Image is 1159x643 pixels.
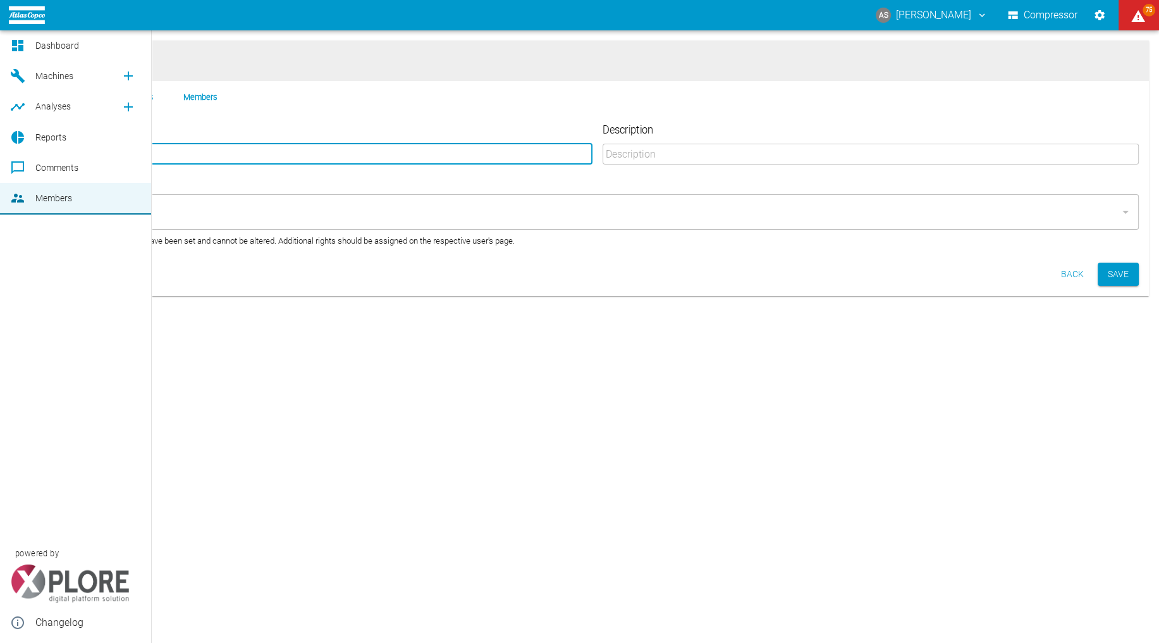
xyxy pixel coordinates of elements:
button: Back [1052,263,1093,286]
label: Description [603,123,1005,138]
label: Permissions [56,173,868,189]
span: Changelog [35,615,141,630]
li: Members [183,91,217,103]
div: AS [876,8,891,23]
span: Analyses [35,101,71,111]
input: Name [56,144,592,165]
span: Comments [35,163,78,173]
img: Xplore Logo [10,565,130,602]
span: powered by [15,547,59,559]
a: new /machines [116,63,141,89]
span: 75 [1143,4,1155,16]
button: Settings [1088,4,1111,27]
img: logo [9,6,45,23]
small: Default permissions have been set and cannot be altered. Additional rights should be assigned on ... [71,235,515,247]
span: Members [35,193,72,203]
span: Dashboard [35,41,79,51]
span: Machines [35,71,73,81]
span: Reports [35,132,66,142]
button: andreas.schmitt@atlascopco.com [874,4,990,27]
input: Description [603,144,1139,165]
a: new /analyses/list/0 [116,94,141,120]
span: Add Usergroup [56,51,1144,71]
label: Name * [56,123,458,138]
button: Compressor [1005,4,1081,27]
button: Save [1098,263,1139,286]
